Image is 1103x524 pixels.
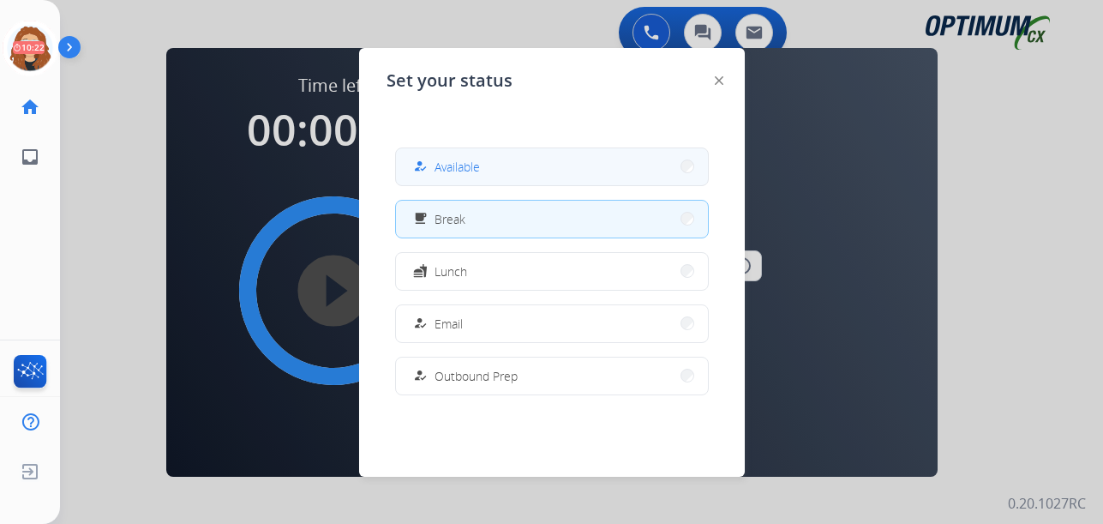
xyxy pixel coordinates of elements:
[396,358,708,395] button: Outbound Prep
[435,315,463,333] span: Email
[412,160,427,174] mat-icon: how_to_reg
[715,76,723,85] img: close-button
[396,148,708,185] button: Available
[412,264,427,279] mat-icon: fastfood
[435,158,480,176] span: Available
[396,253,708,290] button: Lunch
[20,97,40,117] mat-icon: home
[435,262,467,280] span: Lunch
[412,316,427,331] mat-icon: how_to_reg
[1008,493,1086,514] p: 0.20.1027RC
[396,305,708,342] button: Email
[435,210,465,228] span: Break
[435,367,518,385] span: Outbound Prep
[20,147,40,167] mat-icon: inbox
[412,212,427,226] mat-icon: free_breakfast
[412,369,427,383] mat-icon: how_to_reg
[396,201,708,238] button: Break
[387,69,513,93] span: Set your status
